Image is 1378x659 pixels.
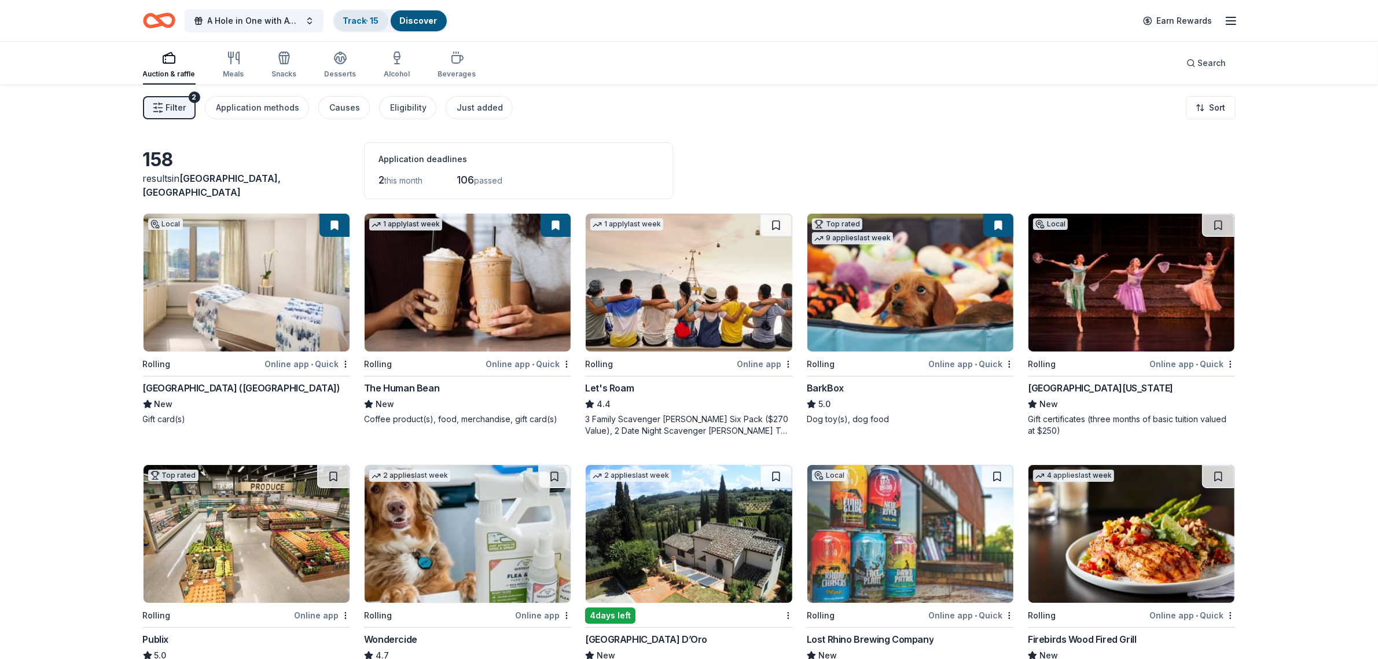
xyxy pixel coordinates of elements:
[144,465,350,603] img: Image for Publix
[1177,52,1236,75] button: Search
[585,357,613,371] div: Rolling
[438,46,476,85] button: Beverages
[264,357,350,371] div: Online app Quick
[376,397,394,411] span: New
[1149,357,1235,371] div: Online app Quick
[807,381,844,395] div: BarkBox
[325,69,357,79] div: Desserts
[379,152,659,166] div: Application deadlines
[144,214,350,352] img: Image for Salamander Resort (Middleburg)
[143,381,340,395] div: [GEOGRAPHIC_DATA] ([GEOGRAPHIC_DATA])
[143,96,196,119] button: Filter2
[807,632,934,646] div: Lost Rhino Brewing Company
[585,607,635,624] div: 4 days left
[486,357,571,371] div: Online app Quick
[818,397,831,411] span: 5.0
[364,413,571,425] div: Coffee product(s), food, merchandise, gift card(s)
[1028,609,1056,623] div: Rolling
[143,632,169,646] div: Publix
[364,357,392,371] div: Rolling
[365,214,571,352] img: Image for The Human Bean
[438,69,476,79] div: Beverages
[223,69,244,79] div: Meals
[585,381,634,395] div: Let's Roam
[223,46,244,85] button: Meals
[807,413,1014,425] div: Dog toy(s), dog food
[590,218,663,230] div: 1 apply last week
[1039,397,1058,411] span: New
[379,174,384,186] span: 2
[585,413,792,437] div: 3 Family Scavenger [PERSON_NAME] Six Pack ($270 Value), 2 Date Night Scavenger [PERSON_NAME] Two ...
[208,14,300,28] span: A Hole in One with ACT-IAC
[384,175,422,185] span: this month
[1028,213,1235,437] a: Image for Greater Washington Dance CenterLocalRollingOnline app•Quick[GEOGRAPHIC_DATA][US_STATE]N...
[143,213,350,425] a: Image for Salamander Resort (Middleburg)LocalRollingOnline app•Quick[GEOGRAPHIC_DATA] ([GEOGRAPHI...
[384,69,410,79] div: Alcohol
[807,214,1013,352] img: Image for BarkBox
[189,91,200,103] div: 2
[532,360,534,369] span: •
[1028,381,1173,395] div: [GEOGRAPHIC_DATA][US_STATE]
[1028,413,1235,437] div: Gift certificates (three months of basic tuition valued at $250)
[143,46,196,85] button: Auction & raffle
[294,608,350,623] div: Online app
[457,101,504,115] div: Just added
[1149,608,1235,623] div: Online app Quick
[1136,10,1219,31] a: Earn Rewards
[365,465,571,603] img: Image for Wondercide
[391,101,427,115] div: Eligibility
[272,69,297,79] div: Snacks
[143,357,171,371] div: Rolling
[1033,470,1114,482] div: 4 applies last week
[1186,96,1236,119] button: Sort
[143,148,350,171] div: 158
[143,7,175,34] a: Home
[311,360,313,369] span: •
[585,632,707,646] div: [GEOGRAPHIC_DATA] D’Oro
[812,232,893,244] div: 9 applies last week
[590,470,671,482] div: 2 applies last week
[143,171,350,199] div: results
[143,173,281,198] span: [GEOGRAPHIC_DATA], [GEOGRAPHIC_DATA]
[1028,357,1056,371] div: Rolling
[807,465,1013,603] img: Image for Lost Rhino Brewing Company
[975,611,977,620] span: •
[457,174,474,186] span: 106
[597,397,611,411] span: 4.4
[928,608,1014,623] div: Online app Quick
[812,218,862,230] div: Top rated
[325,46,357,85] button: Desserts
[143,173,281,198] span: in
[1196,360,1199,369] span: •
[364,381,439,395] div: The Human Bean
[205,96,309,119] button: Application methods
[446,96,513,119] button: Just added
[737,357,793,371] div: Online app
[343,16,379,25] a: Track· 15
[586,465,792,603] img: Image for Villa Sogni D’Oro
[1210,101,1226,115] span: Sort
[148,470,199,481] div: Top rated
[364,609,392,623] div: Rolling
[333,9,448,32] button: Track· 15Discover
[1028,632,1137,646] div: Firebirds Wood Fired Grill
[1196,611,1199,620] span: •
[369,218,442,230] div: 1 apply last week
[272,46,297,85] button: Snacks
[585,213,792,437] a: Image for Let's Roam1 applylast weekRollingOnline appLet's Roam4.43 Family Scavenger [PERSON_NAME...
[216,101,300,115] div: Application methods
[379,96,436,119] button: Eligibility
[807,609,835,623] div: Rolling
[143,413,350,425] div: Gift card(s)
[515,608,571,623] div: Online app
[975,360,977,369] span: •
[384,46,410,85] button: Alcohol
[369,470,450,482] div: 2 applies last week
[166,101,186,115] span: Filter
[148,218,183,230] div: Local
[155,397,173,411] span: New
[185,9,324,32] button: A Hole in One with ACT-IAC
[364,632,417,646] div: Wondercide
[143,609,171,623] div: Rolling
[807,357,835,371] div: Rolling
